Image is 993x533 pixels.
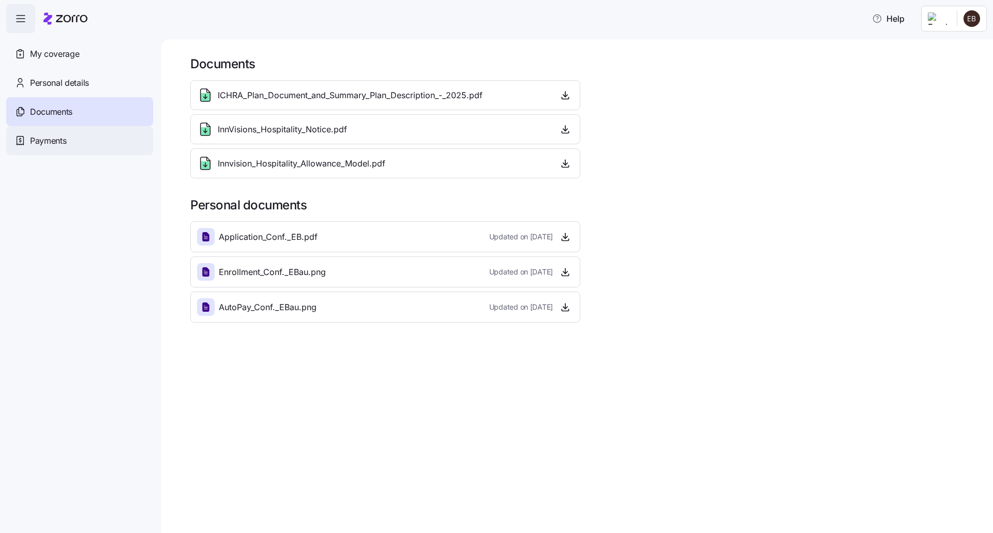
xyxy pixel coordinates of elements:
span: ICHRA_Plan_Document_and_Summary_Plan_Description_-_2025.pdf [218,89,483,102]
button: Help [864,8,913,29]
a: Payments [6,126,153,155]
span: AutoPay_Conf._EBau.png [219,301,317,314]
span: Innvision_Hospitality_Allowance_Model.pdf [218,157,385,170]
span: Updated on [DATE] [489,267,553,277]
span: Enrollment_Conf._EBau.png [219,266,326,279]
span: Help [872,12,905,25]
img: Employer logo [928,12,949,25]
a: Documents [6,97,153,126]
span: Documents [30,105,72,118]
h1: Documents [190,56,979,72]
a: Personal details [6,68,153,97]
span: Updated on [DATE] [489,232,553,242]
span: Updated on [DATE] [489,302,553,312]
span: Payments [30,134,66,147]
span: My coverage [30,48,79,60]
span: InnVisions_Hospitality_Notice.pdf [218,123,347,136]
span: Personal details [30,77,89,89]
h1: Personal documents [190,197,979,213]
span: Application_Conf._EB.pdf [219,231,318,243]
img: 2eb448604acf483a6eec88cfe8efbfba [964,10,980,27]
a: My coverage [6,39,153,68]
